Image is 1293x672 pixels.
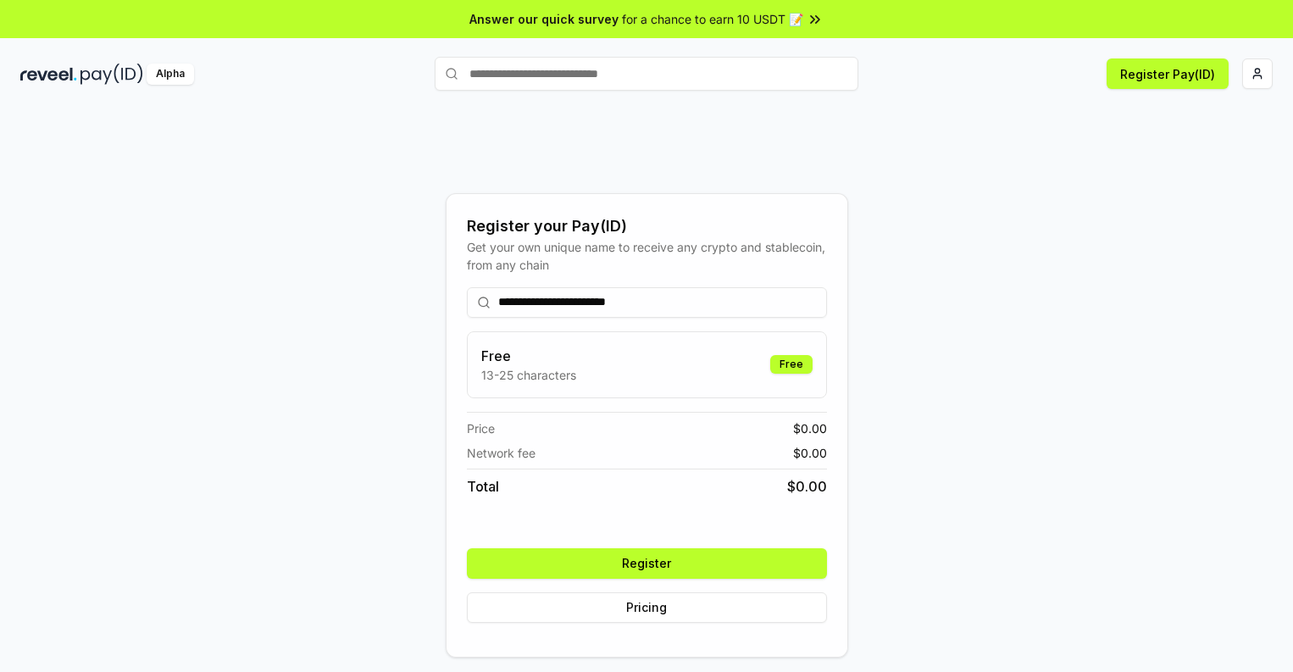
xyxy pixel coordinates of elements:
[80,64,143,85] img: pay_id
[793,419,827,437] span: $ 0.00
[467,444,536,462] span: Network fee
[20,64,77,85] img: reveel_dark
[1107,58,1229,89] button: Register Pay(ID)
[467,548,827,579] button: Register
[770,355,813,374] div: Free
[622,10,803,28] span: for a chance to earn 10 USDT 📝
[467,592,827,623] button: Pricing
[467,238,827,274] div: Get your own unique name to receive any crypto and stablecoin, from any chain
[467,419,495,437] span: Price
[481,346,576,366] h3: Free
[793,444,827,462] span: $ 0.00
[481,366,576,384] p: 13-25 characters
[469,10,619,28] span: Answer our quick survey
[787,476,827,497] span: $ 0.00
[467,214,827,238] div: Register your Pay(ID)
[147,64,194,85] div: Alpha
[467,476,499,497] span: Total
